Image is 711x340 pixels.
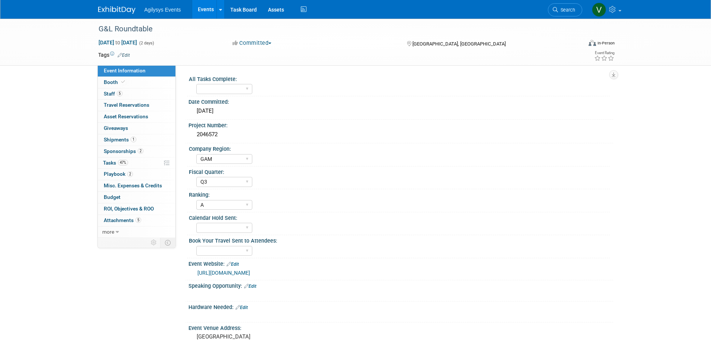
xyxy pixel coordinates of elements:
[538,39,615,50] div: Event Format
[558,7,575,13] span: Search
[188,120,613,129] div: Project Number:
[121,80,125,84] i: Booth reservation complete
[188,280,613,290] div: Speaking Opportunity:
[189,143,610,153] div: Company Region:
[127,171,133,177] span: 2
[230,39,274,47] button: Committed
[194,129,608,140] div: 2046572
[594,51,614,55] div: Event Rating
[98,169,175,180] a: Playbook2
[117,91,122,96] span: 5
[412,41,506,47] span: [GEOGRAPHIC_DATA], [GEOGRAPHIC_DATA]
[104,206,154,212] span: ROI, Objectives & ROO
[194,105,608,117] div: [DATE]
[98,146,175,157] a: Sponsorships2
[98,88,175,100] a: Staff5
[98,100,175,111] a: Travel Reservations
[98,77,175,88] a: Booth
[189,235,610,244] div: Book Your Travel Sent to Attendees:
[104,183,162,188] span: Misc. Expenses & Credits
[189,189,610,199] div: Ranking:
[188,322,613,332] div: Event Venue Address:
[189,74,610,83] div: All Tasks Complete:
[592,3,606,17] img: Vaitiare Munoz
[118,160,128,165] span: 47%
[103,160,128,166] span: Tasks
[104,137,136,143] span: Shipments
[188,96,613,106] div: Date Committed:
[118,53,130,58] a: Edit
[104,68,146,74] span: Event Information
[135,217,141,223] span: 5
[147,238,160,247] td: Personalize Event Tab Strip
[98,39,137,46] span: [DATE] [DATE]
[98,227,175,238] a: more
[104,113,148,119] span: Asset Reservations
[589,40,596,46] img: Format-Inperson.png
[98,111,175,122] a: Asset Reservations
[98,180,175,191] a: Misc. Expenses & Credits
[548,3,582,16] a: Search
[188,302,613,311] div: Hardware Needed:
[236,305,248,310] a: Edit
[98,65,175,77] a: Event Information
[131,137,136,142] span: 1
[98,203,175,215] a: ROI, Objectives & ROO
[227,262,239,267] a: Edit
[98,157,175,169] a: Tasks47%
[104,125,128,131] span: Giveaways
[98,51,130,59] td: Tags
[104,217,141,223] span: Attachments
[98,123,175,134] a: Giveaways
[104,148,143,154] span: Sponsorships
[104,171,133,177] span: Playbook
[244,284,256,289] a: Edit
[138,148,143,154] span: 2
[104,79,127,85] span: Booth
[138,41,154,46] span: (2 days)
[102,229,114,235] span: more
[98,215,175,226] a: Attachments5
[188,258,613,268] div: Event Website:
[597,40,615,46] div: In-Person
[96,22,571,36] div: G&L Roundtable
[98,6,135,14] img: ExhibitDay
[98,134,175,146] a: Shipments1
[104,102,149,108] span: Travel Reservations
[144,7,181,13] span: Agilysys Events
[104,91,122,97] span: Staff
[98,192,175,203] a: Budget
[160,238,175,247] td: Toggle Event Tabs
[104,194,121,200] span: Budget
[114,40,121,46] span: to
[189,166,610,176] div: Fiscal Quarter:
[189,212,610,222] div: Calendar Hold Sent:
[197,270,250,276] a: [URL][DOMAIN_NAME]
